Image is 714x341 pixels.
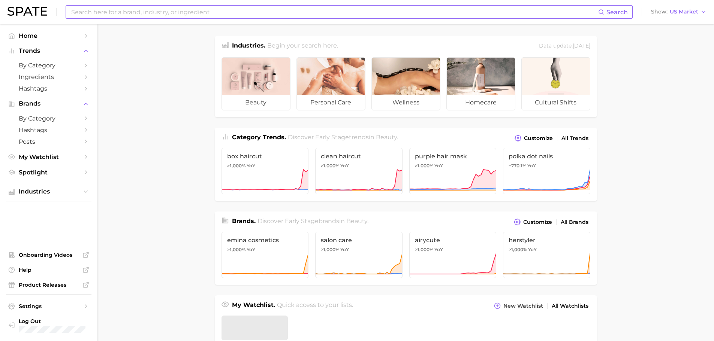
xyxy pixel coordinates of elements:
[19,115,79,122] span: by Category
[346,217,367,225] span: beauty
[321,163,339,168] span: >1,000%
[509,163,526,168] span: +770.1%
[528,247,537,253] span: YoY
[19,267,79,273] span: Help
[19,252,79,258] span: Onboarding Videos
[559,217,590,227] a: All Brands
[19,73,79,80] span: Ingredients
[232,134,286,141] span: Category Trends .
[227,163,245,168] span: >1,000%
[376,134,397,141] span: beauty
[6,264,91,275] a: Help
[19,169,79,176] span: Spotlight
[6,83,91,94] a: Hashtags
[227,247,245,252] span: >1,000%
[222,95,290,110] span: beauty
[492,301,545,311] button: New Watchlist
[523,219,552,225] span: Customize
[434,163,443,169] span: YoY
[560,133,590,143] a: All Trends
[321,237,397,244] span: salon care
[6,45,91,57] button: Trends
[232,301,275,311] h1: My Watchlist.
[447,95,515,110] span: homecare
[446,57,515,110] a: homecare
[227,153,303,160] span: box haircut
[297,95,365,110] span: personal care
[19,153,79,161] span: My Watchlist
[415,247,433,252] span: >1,000%
[19,48,79,54] span: Trends
[512,217,554,227] button: Customize
[670,10,698,14] span: US Market
[315,148,403,194] a: clean haircut>1,000% YoY
[606,9,628,16] span: Search
[6,60,91,71] a: by Category
[409,232,497,278] a: airycute>1,000% YoY
[321,153,397,160] span: clean haircut
[19,303,79,310] span: Settings
[415,237,491,244] span: airycute
[267,41,338,51] h2: Begin your search here.
[232,217,256,225] span: Brands .
[503,303,543,309] span: New Watchlist
[524,135,553,141] span: Customize
[6,151,91,163] a: My Watchlist
[6,98,91,109] button: Brands
[371,57,440,110] a: wellness
[222,232,309,278] a: emina cosmetics>1,000% YoY
[521,57,590,110] a: cultural shifts
[561,219,588,225] span: All Brands
[513,133,554,143] button: Customize
[222,57,290,110] a: beauty
[6,301,91,312] a: Settings
[19,188,79,195] span: Industries
[19,281,79,288] span: Product Releases
[6,113,91,124] a: by Category
[6,136,91,147] a: Posts
[19,85,79,92] span: Hashtags
[372,95,440,110] span: wellness
[19,62,79,69] span: by Category
[19,32,79,39] span: Home
[522,95,590,110] span: cultural shifts
[6,186,91,197] button: Industries
[7,7,47,16] img: SPATE
[527,163,536,169] span: YoY
[222,148,309,194] a: box haircut>1,000% YoY
[415,153,491,160] span: purple hair mask
[509,237,585,244] span: herstyler
[434,247,443,253] span: YoY
[509,153,585,160] span: polka dot nails
[550,301,590,311] a: All Watchlists
[649,7,708,17] button: ShowUS Market
[6,71,91,83] a: Ingredients
[509,247,527,252] span: >1,000%
[552,303,588,309] span: All Watchlists
[247,247,255,253] span: YoY
[321,247,339,252] span: >1,000%
[19,138,79,145] span: Posts
[651,10,668,14] span: Show
[6,167,91,178] a: Spotlight
[232,41,265,51] h1: Industries.
[340,247,349,253] span: YoY
[296,57,365,110] a: personal care
[19,127,79,134] span: Hashtags
[503,148,590,194] a: polka dot nails+770.1% YoY
[503,232,590,278] a: herstyler>1,000% YoY
[315,232,403,278] a: salon care>1,000% YoY
[561,135,588,141] span: All Trends
[19,318,107,325] span: Log Out
[6,124,91,136] a: Hashtags
[288,134,398,141] span: Discover Early Stage trends in .
[340,163,349,169] span: YoY
[6,30,91,42] a: Home
[539,41,590,51] div: Data update: [DATE]
[409,148,497,194] a: purple hair mask>1,000% YoY
[6,249,91,261] a: Onboarding Videos
[6,279,91,290] a: Product Releases
[247,163,255,169] span: YoY
[257,217,368,225] span: Discover Early Stage brands in .
[6,316,91,335] a: Log out. Currently logged in with e-mail dana.cohen@emersongroup.com.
